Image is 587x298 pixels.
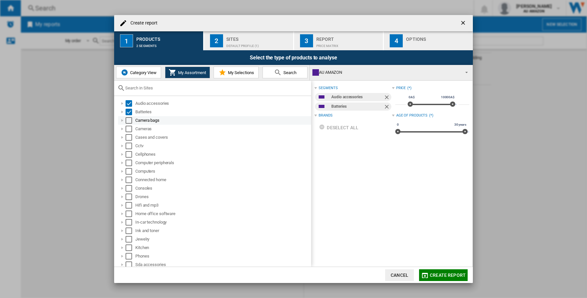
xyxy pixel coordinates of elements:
[204,31,294,50] button: 2 Sites Default profile (1)
[317,122,360,133] button: Deselect all
[457,17,470,30] button: getI18NText('BUTTONS.CLOSE_DIALOG')
[126,211,135,217] md-checkbox: Select
[126,177,135,183] md-checkbox: Select
[135,151,310,158] div: Cellphones
[135,253,310,259] div: Phones
[453,122,467,127] span: 30 years
[294,31,384,50] button: 3 Report Price Matrix
[226,34,291,41] div: Sites
[135,185,310,192] div: Consoles
[126,253,135,259] md-checkbox: Select
[114,31,204,50] button: 1 Products 2 segments
[214,67,259,78] button: My Selections
[396,113,428,118] div: Age of products
[135,211,310,217] div: Home office software
[135,202,310,209] div: Hifi and mp3
[126,244,135,251] md-checkbox: Select
[126,100,135,107] md-checkbox: Select
[408,95,416,100] span: 0A$
[135,219,310,226] div: In-car technology
[226,41,291,48] div: Default profile (1)
[135,160,310,166] div: Computer peripherals
[126,126,135,132] md-checkbox: Select
[126,134,135,141] md-checkbox: Select
[135,244,310,251] div: Kitchen
[126,194,135,200] md-checkbox: Select
[390,34,403,47] div: 4
[319,86,338,91] div: segments
[136,34,201,41] div: Products
[128,70,157,75] span: Category View
[384,103,391,111] ng-md-icon: Remove
[126,143,135,149] md-checkbox: Select
[126,151,135,158] md-checkbox: Select
[384,94,391,102] ng-md-icon: Remove
[135,100,310,107] div: Audio accessories
[135,134,310,141] div: Cases and covers
[126,261,135,268] md-checkbox: Select
[120,34,133,47] div: 1
[135,109,310,115] div: Batteries
[126,227,135,234] md-checkbox: Select
[126,185,135,192] md-checkbox: Select
[126,236,135,243] md-checkbox: Select
[316,34,381,41] div: Report
[126,160,135,166] md-checkbox: Select
[127,20,158,26] h4: Create report
[126,117,135,124] md-checkbox: Select
[226,70,254,75] span: My Selections
[176,70,206,75] span: My Assortment
[440,95,456,100] span: 10000A$
[316,41,381,48] div: Price Matrix
[263,67,308,78] button: Search
[135,143,310,149] div: Cctv
[460,20,468,27] ng-md-icon: getI18NText('BUTTONS.CLOSE_DIALOG')
[126,168,135,175] md-checkbox: Select
[126,109,135,115] md-checkbox: Select
[135,126,310,132] div: Cameras
[135,194,310,200] div: Drones
[165,67,210,78] button: My Assortment
[319,113,332,118] div: Brands
[331,93,383,101] div: Audio accessories
[430,273,466,278] span: Create report
[319,122,358,133] div: Deselect all
[385,269,414,281] button: Cancel
[135,177,310,183] div: Connected home
[210,34,223,47] div: 2
[331,102,383,111] div: Batteries
[125,86,308,90] input: Search in Sites
[300,34,313,47] div: 3
[116,67,161,78] button: Category View
[135,117,310,124] div: Camera bags
[396,86,406,91] div: Price
[396,122,400,127] span: 0
[406,34,470,41] div: Options
[135,236,310,243] div: Jewelry
[312,68,459,77] div: AU AMAZON
[114,50,473,65] div: Select the type of products to analyse
[121,69,128,76] img: wiser-icon-blue.png
[384,31,473,50] button: 4 Options
[126,219,135,226] md-checkbox: Select
[419,269,468,281] button: Create report
[126,202,135,209] md-checkbox: Select
[135,261,310,268] div: Sda accessories
[136,41,201,48] div: 2 segments
[135,227,310,234] div: Ink and toner
[282,70,296,75] span: Search
[135,168,310,175] div: Computers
